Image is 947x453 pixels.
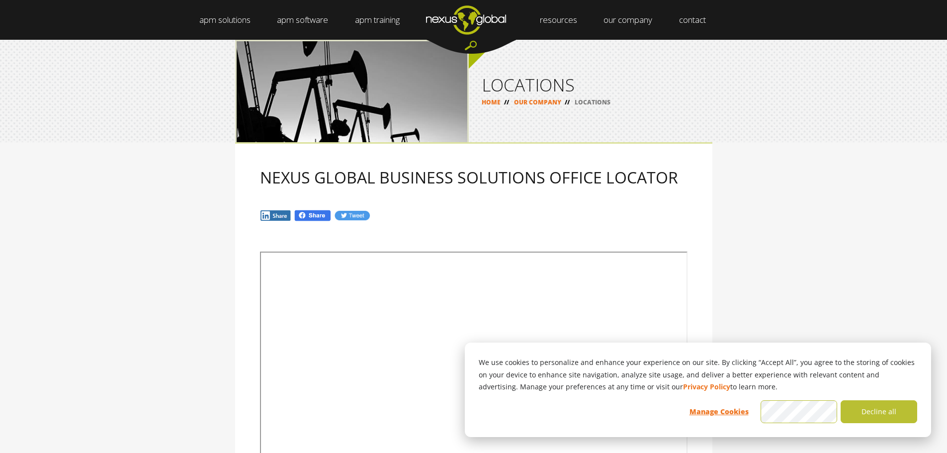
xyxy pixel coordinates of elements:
[334,210,370,221] img: Tw.jpg
[482,76,699,93] h1: LOCATIONS
[260,210,292,221] img: In.jpg
[561,98,573,106] span: //
[482,98,501,106] a: HOME
[841,400,917,423] button: Decline all
[514,98,561,106] a: OUR COMPANY
[761,400,837,423] button: Accept all
[683,381,730,393] a: Privacy Policy
[465,343,931,437] div: Cookie banner
[501,98,513,106] span: //
[479,357,917,393] p: We use cookies to personalize and enhance your experience on our site. By clicking “Accept All”, ...
[681,400,757,423] button: Manage Cookies
[260,169,688,186] h2: NEXUS GLOBAL BUSINESS SOLUTIONS OFFICE LOCATOR
[294,209,332,222] img: Fb.png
